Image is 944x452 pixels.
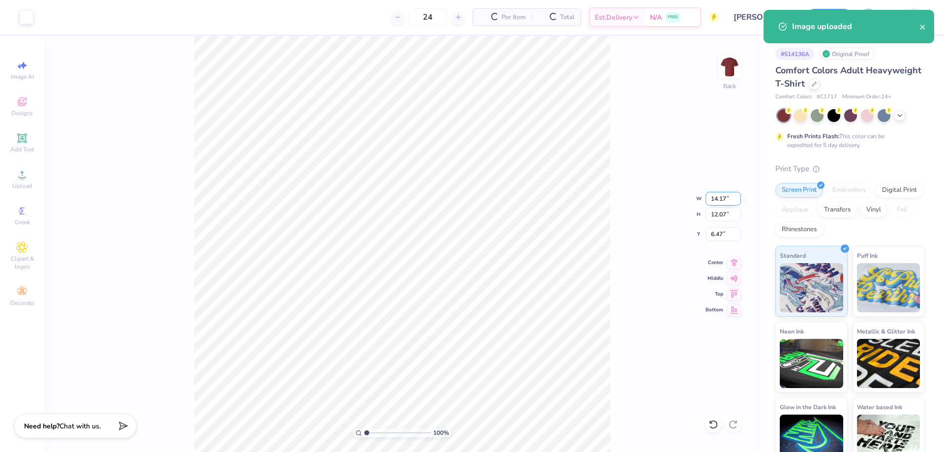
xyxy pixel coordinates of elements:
span: Top [706,291,723,298]
span: Comfort Colors [775,93,812,101]
span: Add Text [10,146,34,153]
input: Untitled Design [726,7,798,27]
span: Glow in the Dark Ink [780,402,836,412]
span: Total [560,12,575,23]
span: Est. Delivery [595,12,632,23]
span: Middle [706,275,723,282]
span: Puff Ink [857,250,878,261]
div: Applique [775,203,815,217]
span: Water based Ink [857,402,902,412]
strong: Fresh Prints Flash: [787,132,839,140]
img: Puff Ink [857,263,920,312]
div: Image uploaded [792,21,919,32]
div: Print Type [775,163,924,175]
img: Standard [780,263,843,312]
span: # C1717 [817,93,837,101]
div: Transfers [818,203,857,217]
div: Digital Print [876,183,923,198]
span: Standard [780,250,806,261]
span: 100 % [433,428,449,437]
img: Neon Ink [780,339,843,388]
span: Per Item [501,12,526,23]
span: Comfort Colors Adult Heavyweight T-Shirt [775,64,921,90]
img: Metallic & Glitter Ink [857,339,920,388]
div: Back [723,82,736,90]
span: Center [706,259,723,266]
span: N/A [650,12,662,23]
div: Rhinestones [775,222,823,237]
span: Metallic & Glitter Ink [857,326,915,336]
div: # 514136A [775,48,815,60]
strong: Need help? [24,422,59,431]
div: Screen Print [775,183,823,198]
img: Back [720,57,739,77]
button: close [919,21,926,32]
span: Upload [12,182,32,190]
input: – – [409,8,447,26]
div: Embroidery [826,183,873,198]
span: Bottom [706,306,723,313]
div: Foil [890,203,914,217]
div: This color can be expedited for 5 day delivery. [787,132,908,150]
span: Image AI [11,73,34,81]
span: Minimum Order: 24 + [842,93,891,101]
span: Decorate [10,299,34,307]
span: Clipart & logos [5,255,39,271]
div: Vinyl [860,203,887,217]
span: Designs [11,109,33,117]
span: Neon Ink [780,326,804,336]
span: FREE [668,14,678,21]
span: Chat with us. [59,422,101,431]
span: Greek [15,218,30,226]
div: Original Proof [820,48,875,60]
